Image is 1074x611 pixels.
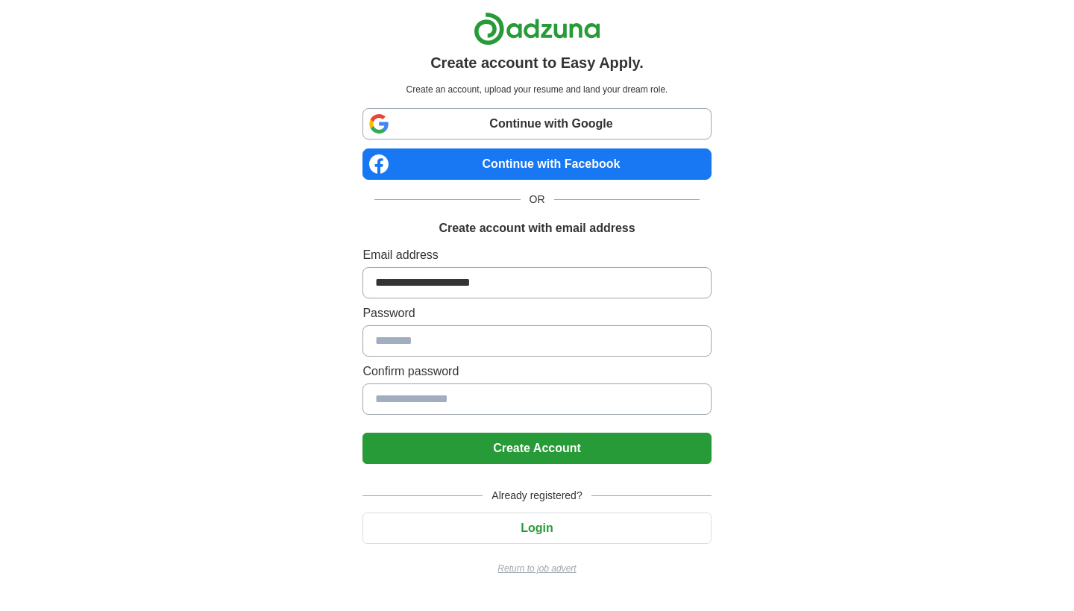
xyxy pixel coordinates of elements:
[362,521,711,534] a: Login
[362,148,711,180] a: Continue with Facebook
[362,246,711,264] label: Email address
[362,363,711,380] label: Confirm password
[362,562,711,575] a: Return to job advert
[483,488,591,504] span: Already registered?
[362,108,711,140] a: Continue with Google
[521,192,554,207] span: OR
[362,513,711,544] button: Login
[430,51,644,74] h1: Create account to Easy Apply.
[365,83,708,96] p: Create an account, upload your resume and land your dream role.
[474,12,600,46] img: Adzuna logo
[439,219,635,237] h1: Create account with email address
[362,304,711,322] label: Password
[362,433,711,464] button: Create Account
